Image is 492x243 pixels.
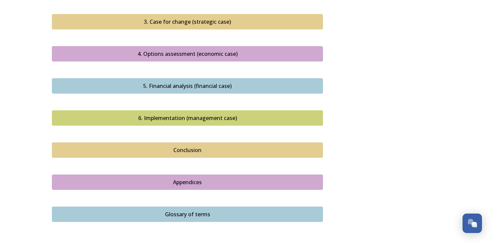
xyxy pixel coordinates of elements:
button: Appendices [52,174,323,190]
button: Conclusion [52,142,323,158]
button: 3. Case for change (strategic case) [52,14,323,29]
button: 5. Financial analysis (financial case) [52,78,323,94]
button: Glossary of terms [52,207,323,222]
div: Glossary of terms [56,210,319,218]
div: 4. Options assessment (economic case) [56,50,319,58]
div: 6. Implementation (management case) [56,114,319,122]
button: 6. Implementation (management case) [52,110,323,126]
div: 3. Case for change (strategic case) [56,18,319,26]
div: Appendices [56,178,319,186]
div: 5. Financial analysis (financial case) [56,82,319,90]
div: Conclusion [56,146,319,154]
button: 4. Options assessment (economic case) [52,46,323,62]
button: Open Chat [463,214,482,233]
